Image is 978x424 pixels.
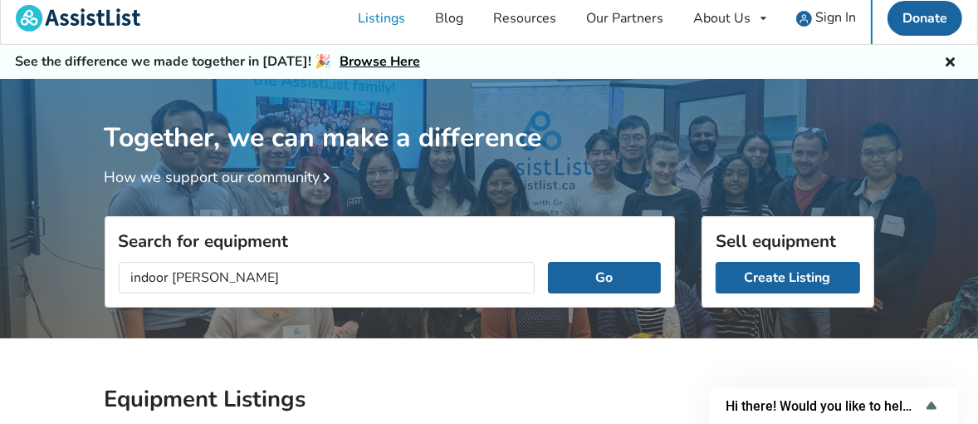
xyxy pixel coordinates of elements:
a: Create Listing [716,262,860,293]
div: About Us [693,12,751,25]
h2: Equipment Listings [105,385,874,414]
span: Hi there! Would you like to help us improve AssistList? [726,398,922,414]
a: Donate [888,1,962,36]
h3: Sell equipment [716,230,860,252]
h3: Search for equipment [119,230,661,252]
img: assistlist-logo [16,5,140,32]
h5: See the difference we made together in [DATE]! 🎉 [15,53,420,71]
button: Go [548,262,660,293]
input: I am looking for... [119,262,535,293]
a: Browse Here [340,52,420,71]
button: Show survey - Hi there! Would you like to help us improve AssistList? [726,396,941,416]
h1: Together, we can make a difference [105,79,874,155]
span: Sign In [815,8,856,27]
a: How we support our community [105,167,337,187]
img: user icon [796,11,812,27]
